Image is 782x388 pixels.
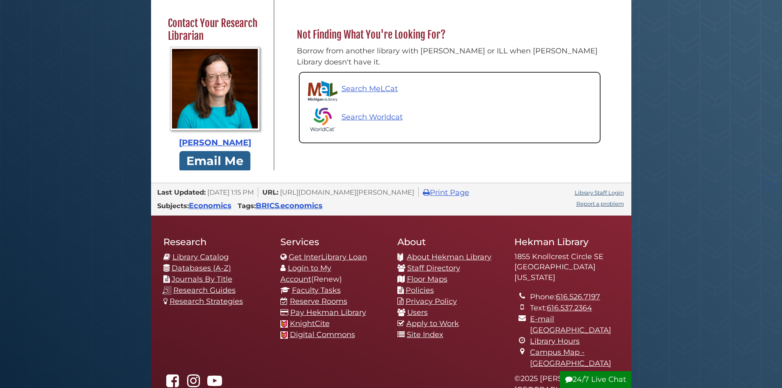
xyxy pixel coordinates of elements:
a: Search Worldcat [308,105,592,134]
a: Email Me [179,151,251,171]
a: Get InterLibrary Loan [289,253,367,262]
p: Search Worldcat [342,112,403,123]
a: Print Page [423,188,469,197]
a: economics [280,201,323,210]
h2: About [397,236,502,248]
li: Text: [530,303,619,314]
h2: Not Finding What You're Looking For? [293,28,607,41]
a: Research Strategies [170,297,243,306]
a: Library Staff Login [575,189,624,196]
button: 24/7 Live Chat [560,371,631,388]
a: Report a problem [576,200,624,207]
a: Floor Maps [407,275,447,284]
div: [PERSON_NAME] [168,137,262,149]
a: Campus Map - [GEOGRAPHIC_DATA] [530,348,611,368]
a: About Hekman Library [407,253,491,262]
li: Phone: [530,292,619,303]
img: Calvin favicon logo [280,331,288,339]
a: Faculty Tasks [292,286,341,295]
h2: Services [280,236,385,248]
a: Hekman Library on YouTube [205,379,224,388]
span: URL: [262,188,278,196]
a: KnightCite [290,319,330,328]
span: [DATE] 1:15 PM [207,188,254,196]
h2: Contact Your Research Librarian [164,17,266,43]
a: Reserve Rooms [290,297,347,306]
span: , [256,204,323,209]
span: Last Updated: [157,188,206,196]
h2: Research [163,236,268,248]
a: Profile Photo [PERSON_NAME] [168,47,262,149]
img: research-guides-icon-white_37x37.png [163,286,171,295]
a: Library Hours [530,337,580,346]
a: Back to Top [760,179,780,188]
a: Site Index [407,330,443,339]
a: Policies [406,286,434,295]
a: Databases (A-Z) [172,264,231,273]
p: Search MeLCat [342,83,398,94]
a: Apply to Work [406,319,459,328]
li: (Renew) [280,263,385,285]
img: Calvin favicon logo [280,320,288,328]
img: Profile Photo [170,47,260,131]
a: Search MeLCat [308,81,398,101]
img: Worldcat [308,105,337,134]
a: Research Guides [173,286,236,295]
img: Michigan eLibrary [308,81,337,101]
span: [URL][DOMAIN_NAME][PERSON_NAME] [280,188,414,196]
a: Hekman Library on Facebook [163,379,182,388]
p: Borrow from another library with [PERSON_NAME] or ILL when [PERSON_NAME] Library doesn't have it. [297,46,603,68]
a: 616.526.7197 [556,292,600,301]
a: E-mail [GEOGRAPHIC_DATA] [530,315,611,335]
a: BRICS [256,201,279,210]
a: Pay Hekman Library [290,308,366,317]
a: Staff Directory [407,264,460,273]
span: Subjects: [157,202,189,210]
i: Print Page [423,189,430,196]
span: Tags: [238,202,256,210]
a: Login to My Account [280,264,331,284]
a: Users [407,308,428,317]
a: Economics [189,201,232,210]
a: Digital Commons [290,330,355,339]
address: 1855 Knollcrest Circle SE [GEOGRAPHIC_DATA][US_STATE] [514,252,619,283]
a: Journals By Title [172,275,232,284]
a: 616.537.2364 [547,303,592,312]
a: Privacy Policy [406,297,457,306]
a: hekmanlibrary on Instagram [184,379,203,388]
a: Library Catalog [172,253,229,262]
h2: Hekman Library [514,236,619,248]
